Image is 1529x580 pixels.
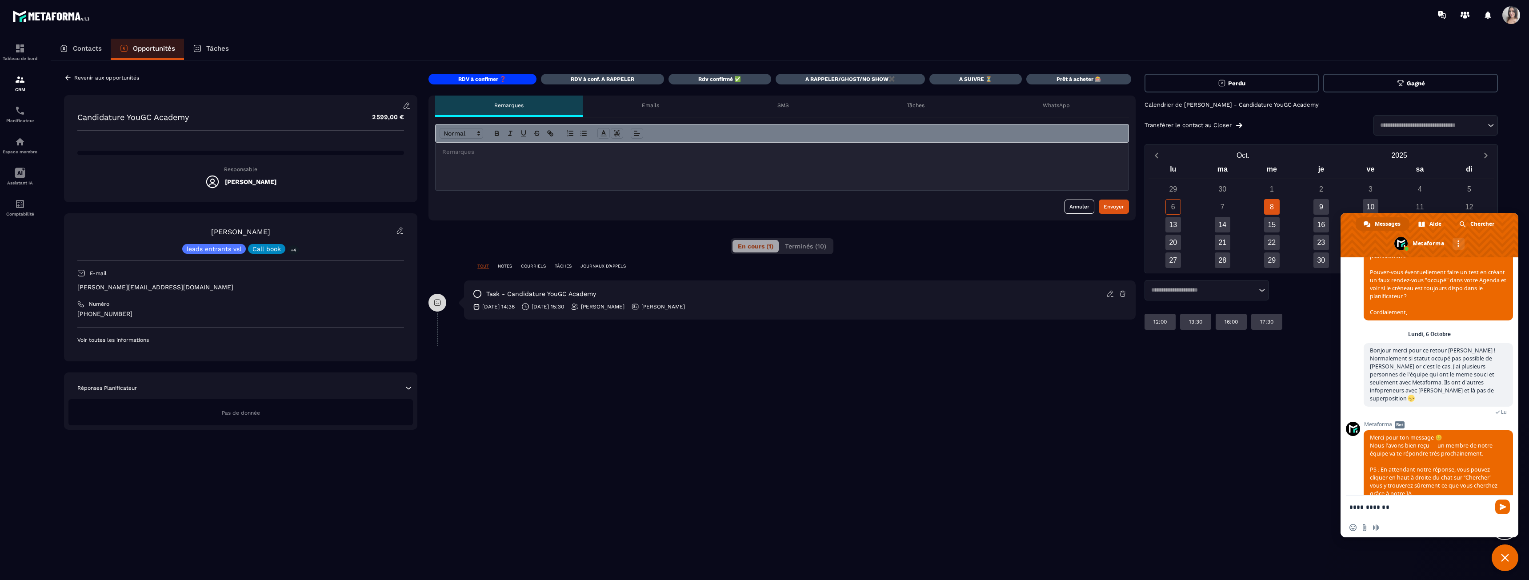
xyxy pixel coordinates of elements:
[1373,524,1380,531] span: Message audio
[1445,163,1494,179] div: di
[1145,122,1232,129] p: Transférer le contact au Closer
[738,243,773,250] span: En cours (1)
[581,303,624,310] p: [PERSON_NAME]
[1264,252,1280,268] div: 29
[777,102,789,109] p: SMS
[1370,347,1495,402] span: Bonjour merci pour ce retour [PERSON_NAME] ! Normalement si statut occupé pas possible de [PERSON...
[1165,199,1181,215] div: 6
[12,8,92,24] img: logo
[1225,318,1238,325] p: 16:00
[1407,80,1425,87] span: Gagné
[732,240,779,252] button: En cours (1)
[1395,163,1445,179] div: sa
[206,44,229,52] p: Tâches
[1364,421,1513,428] span: Metaforma
[1373,115,1498,136] div: Search for option
[1260,318,1273,325] p: 17:30
[133,44,175,52] p: Opportunités
[1264,181,1280,197] div: 1
[77,283,404,292] p: [PERSON_NAME][EMAIL_ADDRESS][DOMAIN_NAME]
[642,102,659,109] p: Emails
[2,68,38,99] a: formationformationCRM
[1408,332,1451,337] div: Lundi, 6 Octobre
[1461,181,1477,197] div: 5
[477,263,489,269] p: TOUT
[805,76,895,83] p: A RAPPELER/GHOST/NO SHOW✖️
[532,303,564,310] p: [DATE] 15:30
[1145,101,1498,108] p: Calendrier de [PERSON_NAME] - Candidature YouGC Academy
[1215,252,1230,268] div: 28
[1313,235,1329,250] div: 23
[1349,503,1490,511] textarea: Entrez votre message...
[222,410,260,416] span: Pas de donnée
[74,75,139,81] p: Revenir aux opportunités
[1363,181,1378,197] div: 3
[1470,217,1494,231] span: Chercher
[1495,500,1510,514] span: Envoyer
[211,228,270,236] a: [PERSON_NAME]
[1377,121,1485,130] input: Search for option
[458,76,506,83] p: RDV à confimer ❓
[1323,74,1498,92] button: Gagné
[2,212,38,216] p: Comptabilité
[15,74,25,85] img: formation
[1264,217,1280,232] div: 15
[1321,148,1477,163] button: Open years overlay
[486,290,596,298] p: task - Candidature YouGC Academy
[1215,199,1230,215] div: 7
[1149,181,1494,268] div: Calendar days
[521,263,546,269] p: COURRIELS
[77,384,137,392] p: Réponses Planificateur
[1370,434,1498,497] span: Merci pour ton message 😊 Nous l’avons bien reçu — un membre de notre équipe va te répondre très p...
[1198,163,1247,179] div: ma
[1412,199,1428,215] div: 11
[1297,163,1346,179] div: je
[785,243,826,250] span: Terminés (10)
[90,270,107,277] p: E-mail
[1228,80,1245,87] span: Perdu
[77,336,404,344] p: Voir toutes les informations
[2,99,38,130] a: schedulerschedulerPlanificateur
[77,166,404,172] p: Responsable
[1189,318,1202,325] p: 13:30
[2,36,38,68] a: formationformationTableau de bord
[51,39,111,60] a: Contacts
[1453,238,1465,250] div: Autres canaux
[2,180,38,185] p: Assistant IA
[77,310,404,318] p: [PHONE_NUMBER]
[2,192,38,223] a: accountantaccountantComptabilité
[1349,524,1357,531] span: Insérer un emoji
[1412,181,1428,197] div: 4
[482,303,515,310] p: [DATE] 14:38
[288,245,299,255] p: +4
[252,246,281,252] p: Call book
[1145,280,1269,300] div: Search for option
[1149,149,1165,161] button: Previous month
[1346,163,1395,179] div: ve
[1247,163,1297,179] div: me
[1165,235,1181,250] div: 20
[1361,524,1368,531] span: Envoyer un fichier
[1375,217,1401,231] span: Messages
[1492,544,1518,571] div: Fermer le chat
[1395,421,1405,428] span: Bot
[1264,235,1280,250] div: 22
[2,87,38,92] p: CRM
[77,112,189,122] p: Candidature YouGC Academy
[111,39,184,60] a: Opportunités
[15,105,25,116] img: scheduler
[15,199,25,209] img: accountant
[1043,102,1070,109] p: WhatsApp
[571,76,634,83] p: RDV à conf. A RAPPELER
[1356,217,1409,231] div: Messages
[1313,181,1329,197] div: 2
[1149,163,1494,268] div: Calendar wrapper
[225,178,276,185] h5: [PERSON_NAME]
[2,130,38,161] a: automationsautomationsEspace membre
[494,102,524,109] p: Remarques
[1313,252,1329,268] div: 30
[959,76,992,83] p: A SUIVRE ⏳
[1363,199,1378,215] div: 10
[1215,181,1230,197] div: 30
[1165,252,1181,268] div: 27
